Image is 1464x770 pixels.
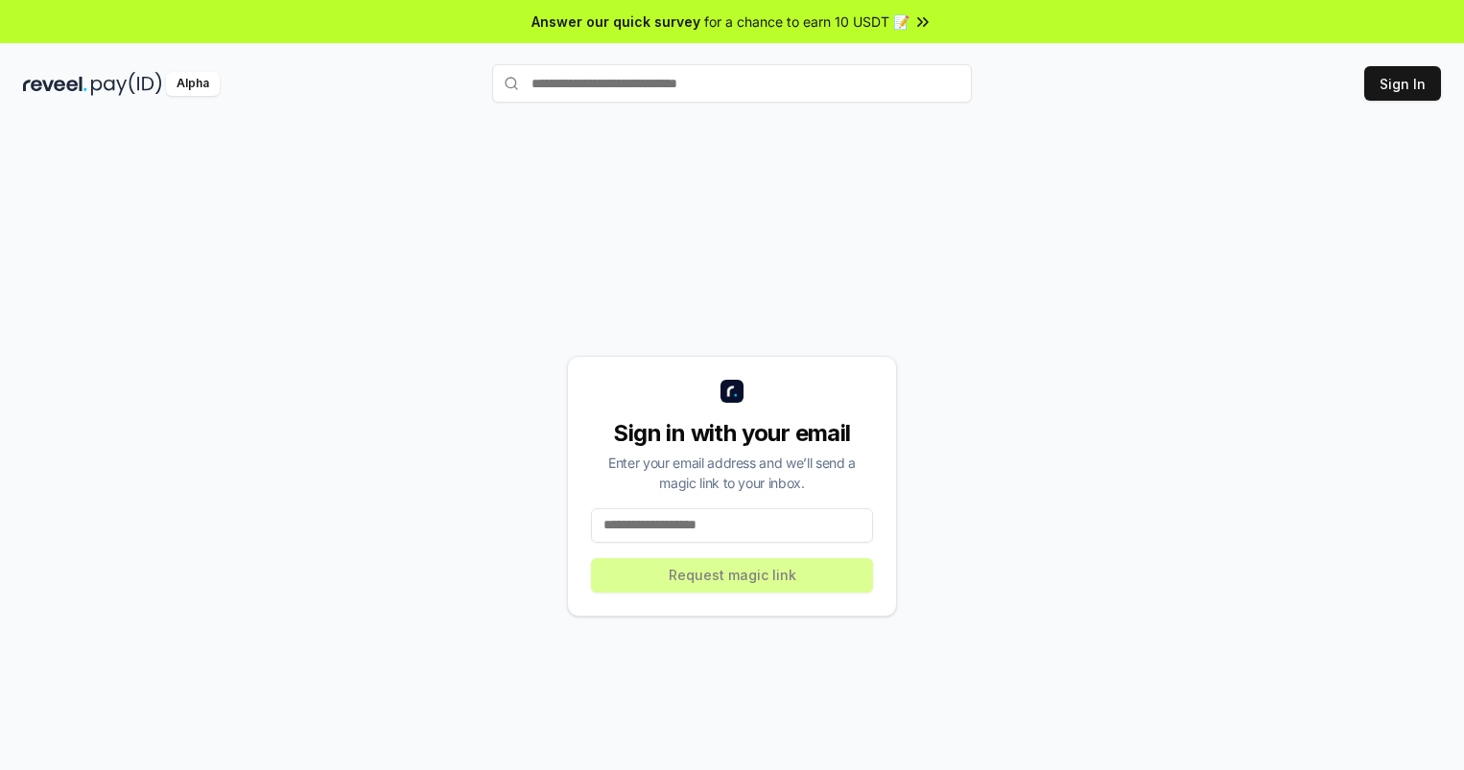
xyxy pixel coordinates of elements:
span: for a chance to earn 10 USDT 📝 [704,12,909,32]
div: Sign in with your email [591,418,873,449]
img: logo_small [720,380,744,403]
img: reveel_dark [23,72,87,96]
img: pay_id [91,72,162,96]
div: Alpha [166,72,220,96]
span: Answer our quick survey [531,12,700,32]
div: Enter your email address and we’ll send a magic link to your inbox. [591,453,873,493]
button: Sign In [1364,66,1441,101]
